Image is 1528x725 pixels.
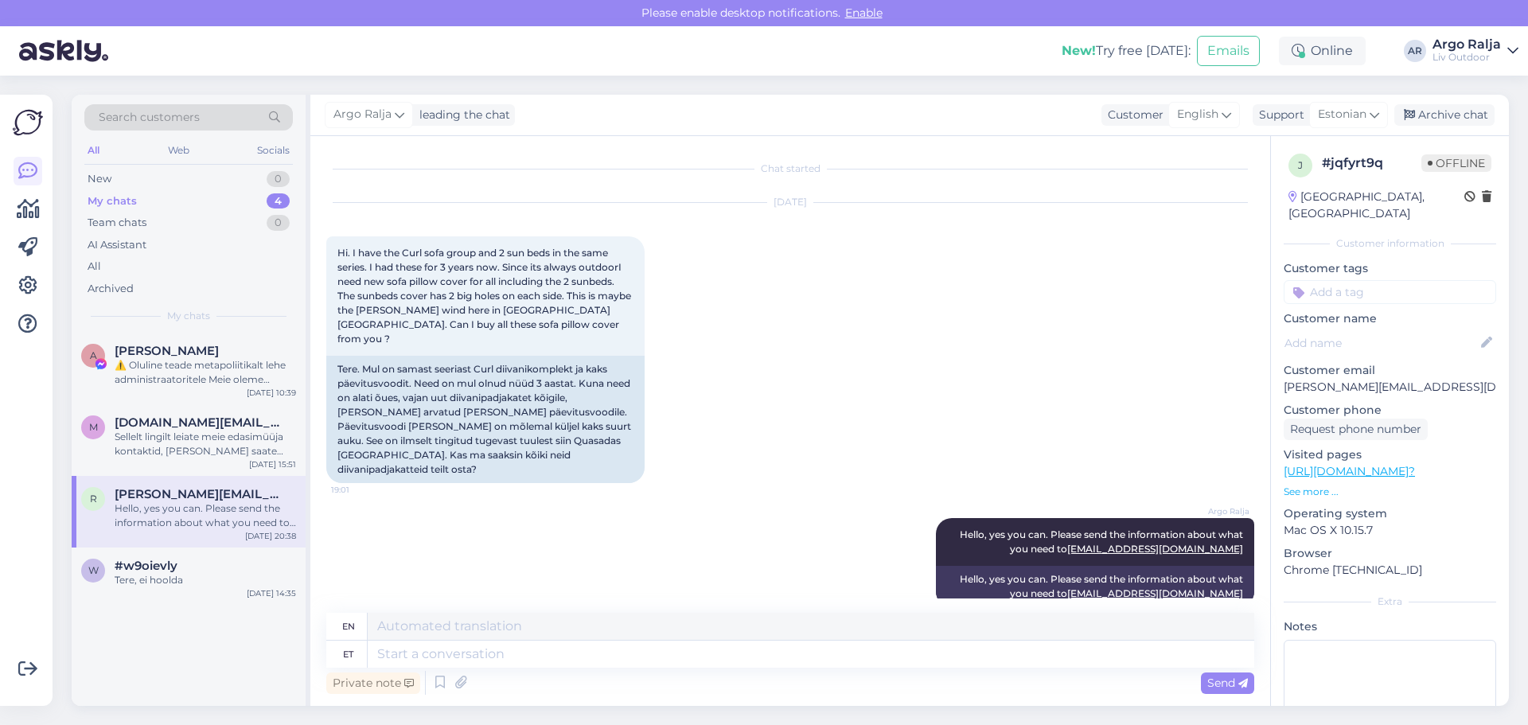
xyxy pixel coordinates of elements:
span: Offline [1421,154,1491,172]
span: r [90,493,97,505]
div: Support [1253,107,1304,123]
div: All [88,259,101,275]
div: Hello, yes you can. Please send the information about what you need to [EMAIL_ADDRESS][DOMAIN_NAME] [115,501,296,530]
div: Socials [254,140,293,161]
span: mindaugas.ac@gmail.com [115,415,280,430]
input: Add a tag [1284,280,1496,304]
span: robert@procom.no [115,487,280,501]
p: Customer phone [1284,402,1496,419]
button: Emails [1197,36,1260,66]
div: [DATE] 20:38 [245,530,296,542]
a: [EMAIL_ADDRESS][DOMAIN_NAME] [1067,587,1243,599]
div: New [88,171,111,187]
a: Argo RaljaLiv Outdoor [1432,38,1518,64]
div: [DATE] 10:39 [247,387,296,399]
span: English [1177,106,1218,123]
p: Operating system [1284,505,1496,522]
div: Customer information [1284,236,1496,251]
div: AR [1404,40,1426,62]
div: Argo Ralja [1432,38,1501,51]
div: Online [1279,37,1366,65]
span: #w9oievly [115,559,177,573]
span: Estonian [1318,106,1366,123]
span: My chats [167,309,210,323]
span: 19:01 [331,484,391,496]
a: [EMAIL_ADDRESS][DOMAIN_NAME] [1067,543,1243,555]
span: Hi. I have the Curl sofa group and 2 sun beds in the same series. I had these for 3 years now. Si... [337,247,633,345]
p: Customer tags [1284,260,1496,277]
div: All [84,140,103,161]
span: Amos Adokoh [115,344,219,358]
div: Hello, yes you can. Please send the information about what you need to [936,566,1254,607]
div: Tere, ei hoolda [115,573,296,587]
span: A [90,349,97,361]
div: # jqfyrt9q [1322,154,1421,173]
span: Argo Ralja [333,106,392,123]
div: Web [165,140,193,161]
div: Chat started [326,162,1254,176]
div: 0 [267,171,290,187]
div: Private note [326,672,420,694]
p: Chrome [TECHNICAL_ID] [1284,562,1496,579]
input: Add name [1284,334,1478,352]
div: et [343,641,353,668]
div: My chats [88,193,137,209]
span: m [89,421,98,433]
div: 0 [267,215,290,231]
span: Send [1207,676,1248,690]
p: [PERSON_NAME][EMAIL_ADDRESS][DOMAIN_NAME] [1284,379,1496,396]
div: ⚠️ Oluline teade metapoliitikalt lehe administraatoritele Meie oleme metapoliitika tugimeeskond. ... [115,358,296,387]
div: Team chats [88,215,146,231]
p: Customer name [1284,310,1496,327]
span: Enable [840,6,887,20]
span: Search customers [99,109,200,126]
div: leading the chat [413,107,510,123]
div: Sellelt lingilt leiate meie edasimüüja kontaktid, [PERSON_NAME] saate täpsemalt küsida kohaletoim... [115,430,296,458]
div: Customer [1101,107,1164,123]
div: Liv Outdoor [1432,51,1501,64]
div: [DATE] [326,195,1254,209]
p: Customer email [1284,362,1496,379]
div: Tere. Mul on samast seeriast Curl diivanikomplekt ja kaks päevitusvoodit. Need on mul olnud nüüd ... [326,356,645,483]
div: 4 [267,193,290,209]
span: w [88,564,99,576]
p: Notes [1284,618,1496,635]
p: Browser [1284,545,1496,562]
div: Extra [1284,594,1496,609]
div: Archived [88,281,134,297]
div: Request phone number [1284,419,1428,440]
span: Argo Ralja [1190,505,1249,517]
span: Hello, yes you can. Please send the information about what you need to [960,528,1245,555]
b: New! [1062,43,1096,58]
div: [DATE] 15:51 [249,458,296,470]
a: [URL][DOMAIN_NAME]? [1284,464,1415,478]
div: Archive chat [1394,104,1495,126]
span: j [1298,159,1303,171]
img: Askly Logo [13,107,43,138]
div: Try free [DATE]: [1062,41,1191,60]
div: en [342,613,355,640]
p: Visited pages [1284,446,1496,463]
div: AI Assistant [88,237,146,253]
p: See more ... [1284,485,1496,499]
div: [DATE] 14:35 [247,587,296,599]
div: [GEOGRAPHIC_DATA], [GEOGRAPHIC_DATA] [1288,189,1464,222]
p: Mac OS X 10.15.7 [1284,522,1496,539]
